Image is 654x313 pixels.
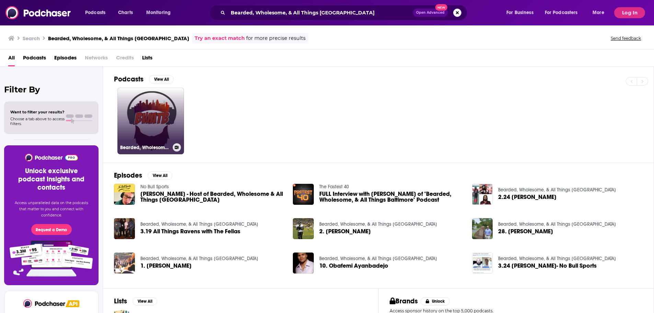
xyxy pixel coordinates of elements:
[85,8,105,18] span: Podcasts
[614,7,645,18] button: Log In
[540,7,588,18] button: open menu
[319,228,371,234] a: 2. Daniel Wilcox
[120,145,170,150] h3: Bearded, Wholesome, & All Things [GEOGRAPHIC_DATA]
[114,297,157,305] a: ListsView All
[498,221,616,227] a: Bearded, Wholesome, & All Things Baltimore
[413,9,448,17] button: Open AdvancedNew
[114,218,135,239] img: 3.19 All Things Ravens with The Fellas
[498,187,616,193] a: Bearded, Wholesome, & All Things Baltimore
[4,85,99,94] h2: Filter By
[506,8,533,18] span: For Business
[148,171,172,180] button: View All
[588,7,613,18] button: open menu
[390,297,418,305] h2: Brands
[12,167,90,192] h3: Unlock exclusive podcast insights and contacts
[140,263,192,269] a: 1. Marques Ogden
[498,263,597,269] a: 3.24 Brian Ellis- No Bull Sports
[472,218,493,239] img: 28. Nick Allen
[7,241,95,277] img: Pro Features
[319,184,349,190] a: The Fastest 40
[114,297,127,305] h2: Lists
[498,194,557,200] span: 2.24 [PERSON_NAME]
[141,7,180,18] button: open menu
[116,52,134,66] span: Credits
[140,256,258,261] a: Bearded, Wholesome, & All Things Baltimore
[498,194,557,200] a: 2.24 Sherrod Baltimore
[54,52,77,66] a: Episodes
[80,7,114,18] button: open menu
[142,52,152,66] a: Lists
[31,224,72,235] button: Request a Demo
[114,253,135,273] img: 1. Marques Ogden
[149,75,174,83] button: View All
[293,253,314,273] img: 10. Obafemi Ayanbadejo
[319,263,388,269] a: 10. Obafemi Ayanbadejo
[472,184,493,205] img: 2.24 Sherrod Baltimore
[85,52,108,66] span: Networks
[114,7,137,18] a: Charts
[609,35,643,41] button: Send feedback
[10,110,65,114] span: Want to filter your results?
[12,200,90,219] p: Access unparalleled data on the podcasts that matter to you and connect with confidence.
[319,256,437,261] a: Bearded, Wholesome, & All Things Baltimore
[293,218,314,239] img: 2. Daniel Wilcox
[498,263,597,269] span: 3.24 [PERSON_NAME]- No Bull Sports
[416,11,445,14] span: Open Advanced
[195,34,245,42] a: Try an exact match
[117,88,184,154] a: Bearded, Wholesome, & All Things [GEOGRAPHIC_DATA]
[140,191,285,203] span: [PERSON_NAME] - Host of Bearded, Wholesome & All Things [GEOGRAPHIC_DATA]
[66,300,79,307] img: Podchaser API banner
[114,75,144,83] h2: Podcasts
[246,34,306,42] span: for more precise results
[140,228,240,234] a: 3.19 All Things Ravens with The Fellas
[293,184,314,205] img: FULL Interview with Matt Trigger of "Bearded, Wholesome, & All Things Baltimore" Podcast
[24,154,78,161] img: Podchaser - Follow, Share and Rate Podcasts
[421,297,450,305] button: Unlock
[23,52,46,66] a: Podcasts
[502,7,542,18] button: open menu
[498,228,553,234] a: 28. Nick Allen
[133,297,157,305] button: View All
[140,221,258,227] a: Bearded, Wholesome, & All Things Baltimore
[48,35,189,42] h3: Bearded, Wholesome, & All Things [GEOGRAPHIC_DATA]
[10,116,65,126] span: Choose a tab above to access filters.
[472,253,493,273] img: 3.24 Brian Ellis- No Bull Sports
[146,8,171,18] span: Monitoring
[8,52,15,66] a: All
[319,221,437,227] a: Bearded, Wholesome, & All Things Baltimore
[498,256,616,261] a: Bearded, Wholesome, & All Things Baltimore
[114,75,174,83] a: PodcastsView All
[118,8,133,18] span: Charts
[319,191,464,203] a: FULL Interview with Matt Trigger of "Bearded, Wholesome, & All Things Baltimore" Podcast
[545,8,578,18] span: For Podcasters
[319,228,371,234] span: 2. [PERSON_NAME]
[5,6,71,19] a: Podchaser - Follow, Share and Rate Podcasts
[435,4,448,11] span: New
[140,263,192,269] span: 1. [PERSON_NAME]
[593,8,604,18] span: More
[498,228,553,234] span: 28. [PERSON_NAME]
[114,184,135,205] img: Matt Trigger - Host of Bearded, Wholesome & All Things Baltimore
[23,299,66,308] img: Podchaser - Follow, Share and Rate Podcasts
[114,171,142,180] h2: Episodes
[114,171,172,180] a: EpisodesView All
[140,184,169,190] a: No Bull Sports
[319,191,464,203] span: FULL Interview with [PERSON_NAME] of "Bearded, Wholesome, & All Things Baltimore" Podcast
[228,7,413,18] input: Search podcasts, credits, & more...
